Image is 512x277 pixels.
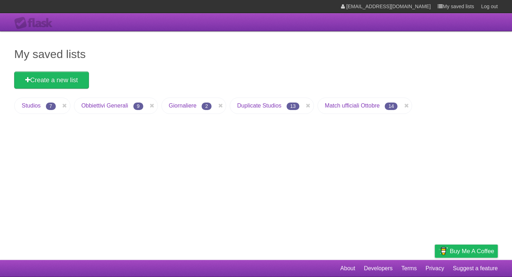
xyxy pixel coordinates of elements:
span: Buy me a coffee [450,245,494,257]
a: Terms [401,262,417,275]
a: Obbiettivi Generali [81,103,128,109]
span: 9 [133,103,143,110]
h1: My saved lists [14,46,498,63]
a: Privacy [426,262,444,275]
a: Duplicate Studios [237,103,282,109]
a: Suggest a feature [453,262,498,275]
span: 7 [46,103,56,110]
a: Match ufficiali Ottobre [325,103,380,109]
a: About [340,262,355,275]
a: Create a new list [14,72,89,89]
span: 14 [385,103,398,110]
span: 2 [202,103,212,110]
div: Flask [14,17,57,30]
img: Buy me a coffee [438,245,448,257]
a: Studios [22,103,41,109]
a: Buy me a coffee [435,245,498,258]
a: Developers [364,262,393,275]
span: 13 [287,103,299,110]
a: Giornaliere [169,103,197,109]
